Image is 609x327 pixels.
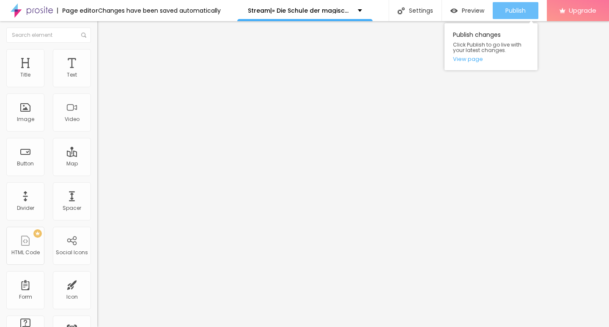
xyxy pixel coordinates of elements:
[453,42,529,53] span: Click Publish to go live with your latest changes.
[20,72,30,78] div: Title
[97,21,609,327] iframe: Editor
[493,2,538,19] button: Publish
[6,27,91,43] input: Search element
[505,7,526,14] span: Publish
[248,8,351,14] p: Stream|» Die Schule der magischen Tiere 4〖 Ganzer Film 〗Deutsch / German 2025
[65,116,80,122] div: Video
[398,7,405,14] img: Icone
[11,250,40,256] div: HTML Code
[19,294,32,300] div: Form
[57,8,98,14] div: Page editor
[453,56,529,62] a: View page
[17,205,34,211] div: Divider
[450,7,458,14] img: view-1.svg
[63,205,81,211] div: Spacer
[66,161,78,167] div: Map
[66,294,78,300] div: Icon
[569,7,596,14] span: Upgrade
[67,72,77,78] div: Text
[17,116,34,122] div: Image
[17,161,34,167] div: Button
[444,23,538,70] div: Publish changes
[462,7,484,14] span: Preview
[56,250,88,256] div: Social Icons
[81,33,86,38] img: Icone
[98,8,221,14] div: Changes have been saved automatically
[442,2,493,19] button: Preview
